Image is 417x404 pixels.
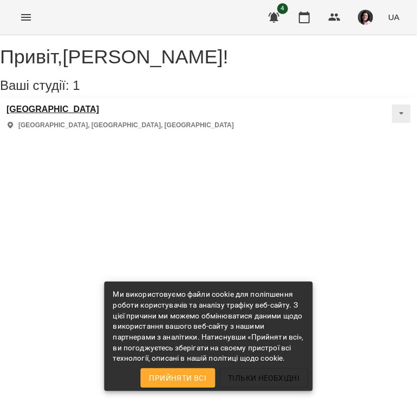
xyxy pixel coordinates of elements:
[277,3,288,14] span: 4
[358,10,373,25] img: 1abd5d821cf83e91168e0715aa5337ef.jpeg
[73,78,80,93] span: 1
[13,4,39,30] button: Menu
[384,7,404,27] button: UA
[388,11,400,23] span: UA
[18,121,234,130] p: [GEOGRAPHIC_DATA], [GEOGRAPHIC_DATA], [GEOGRAPHIC_DATA]
[6,105,234,114] a: [GEOGRAPHIC_DATA]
